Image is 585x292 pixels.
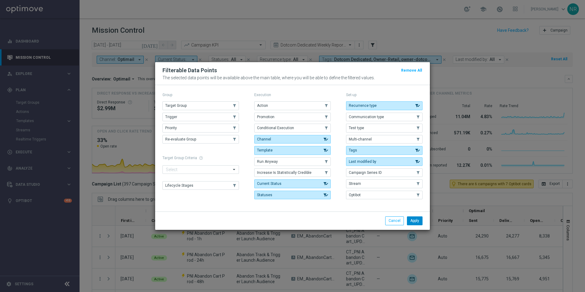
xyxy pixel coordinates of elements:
[257,103,268,108] span: Action
[165,183,193,188] span: Lifecycle Stages
[254,191,331,199] button: Statuses
[346,124,423,132] button: Test type
[254,168,331,177] button: Increase Is Statistically Credible
[349,159,376,164] span: Last modified by
[254,92,331,97] p: Execution
[346,157,423,166] button: Last modified by
[162,75,423,80] p: The selected data points will be available above the main table, where you will be able to define...
[349,137,372,141] span: Multi-channel
[401,67,423,74] button: Remove All
[254,146,331,155] button: Template
[254,157,331,166] button: Run Anyway
[162,156,239,160] h1: Target Group Criteria
[346,135,423,144] button: Multi-channel
[349,170,382,175] span: Campaign Series ID
[162,92,239,97] p: Group
[257,182,281,186] span: Current Status
[257,170,311,175] span: Increase Is Statistically Credible
[162,135,239,144] button: Re-evaluate Group
[349,148,357,152] span: Tags
[254,101,331,110] button: Action
[257,193,272,197] span: Statuses
[346,146,423,155] button: Tags
[165,103,187,108] span: Target Group
[407,216,423,225] button: Apply
[257,148,273,152] span: Template
[346,179,423,188] button: Stream
[346,101,423,110] button: Recurrence type
[254,124,331,132] button: Conditional Execution
[199,156,203,160] span: help_outline
[385,216,404,225] button: Cancel
[257,115,274,119] span: Promotion
[349,182,361,186] span: Stream
[162,101,239,110] button: Target Group
[254,135,331,144] button: Channel
[162,67,217,74] h2: Filterable Data Points
[165,137,196,141] span: Re-evaluate Group
[162,124,239,132] button: Priority
[346,191,423,199] button: Optibot
[257,159,278,164] span: Run Anyway
[346,168,423,177] button: Campaign Series ID
[162,181,239,190] button: Lifecycle Stages
[254,179,331,188] button: Current Status
[349,115,384,119] span: Communication type
[254,113,331,121] button: Promotion
[349,126,364,130] span: Test type
[346,92,423,97] p: Set-up
[165,115,177,119] span: Trigger
[257,137,271,141] span: Channel
[346,113,423,121] button: Communication type
[349,103,377,108] span: Recurrence type
[257,126,294,130] span: Conditional Execution
[349,193,361,197] span: Optibot
[162,113,239,121] button: Trigger
[165,126,177,130] span: Priority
